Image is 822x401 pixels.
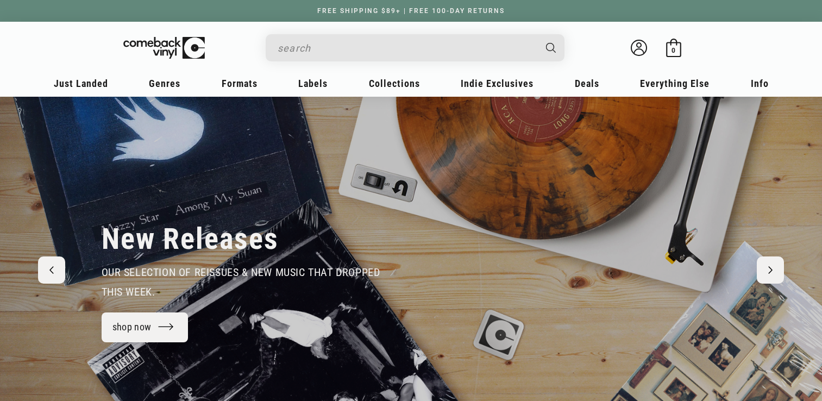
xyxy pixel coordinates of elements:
div: Search [266,34,564,61]
span: Genres [149,78,180,89]
span: Collections [369,78,420,89]
span: Deals [575,78,599,89]
a: FREE SHIPPING $89+ | FREE 100-DAY RETURNS [306,7,516,15]
span: Formats [222,78,258,89]
button: Next slide [757,256,784,284]
h2: New Releases [102,221,279,257]
span: Everything Else [640,78,710,89]
span: 0 [672,46,675,54]
input: search [278,37,535,59]
span: our selection of reissues & new music that dropped this week. [102,266,380,298]
span: Labels [298,78,328,89]
span: Info [751,78,769,89]
span: Indie Exclusives [461,78,534,89]
span: Just Landed [54,78,108,89]
button: Previous slide [38,256,65,284]
a: shop now [102,312,189,342]
button: Search [536,34,566,61]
